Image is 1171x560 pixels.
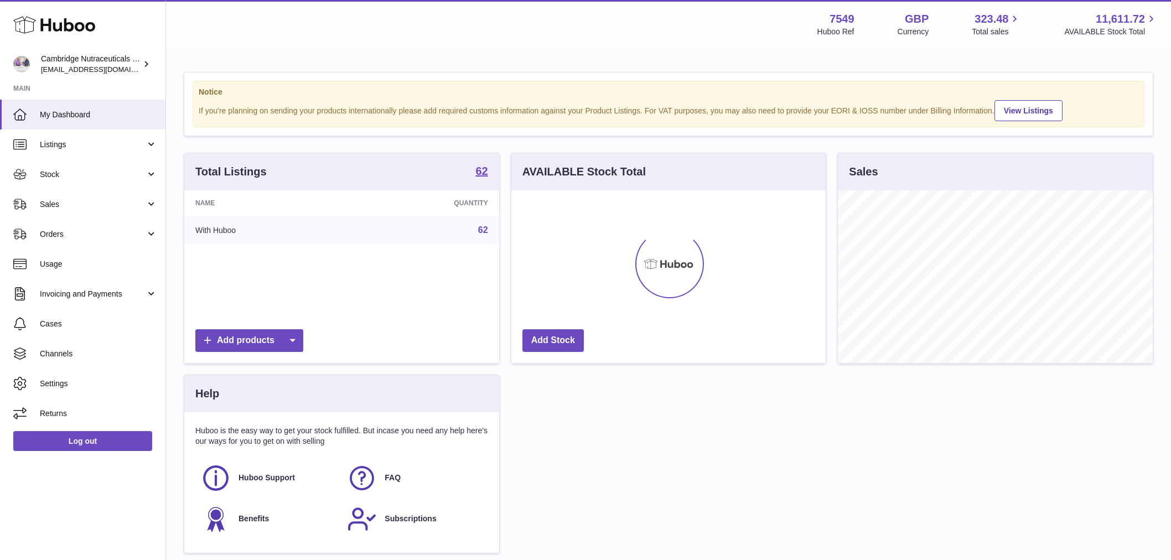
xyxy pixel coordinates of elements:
a: Add Stock [522,329,584,352]
a: Subscriptions [347,504,482,534]
a: FAQ [347,463,482,493]
div: Currency [898,27,929,37]
span: Stock [40,169,146,180]
span: Cases [40,319,157,329]
span: Settings [40,378,157,389]
span: Sales [40,199,146,210]
span: FAQ [385,473,401,483]
span: My Dashboard [40,110,157,120]
td: With Huboo [184,216,350,245]
div: Cambridge Nutraceuticals Ltd [41,54,141,75]
a: View Listings [994,100,1063,121]
strong: GBP [905,12,929,27]
p: Huboo is the easy way to get your stock fulfilled. But incase you need any help here's our ways f... [195,426,488,447]
span: 11,611.72 [1096,12,1145,27]
span: Returns [40,408,157,419]
h3: AVAILABLE Stock Total [522,164,646,179]
span: [EMAIL_ADDRESS][DOMAIN_NAME] [41,65,163,74]
span: Benefits [239,514,269,524]
a: 62 [475,165,488,179]
span: Subscriptions [385,514,436,524]
span: Invoicing and Payments [40,289,146,299]
span: Usage [40,259,157,269]
a: 323.48 Total sales [972,12,1021,37]
h3: Help [195,386,219,401]
h3: Total Listings [195,164,267,179]
span: Huboo Support [239,473,295,483]
strong: Notice [199,87,1138,97]
a: Benefits [201,504,336,534]
img: qvc@camnutra.com [13,56,30,72]
span: Channels [40,349,157,359]
span: Orders [40,229,146,240]
h3: Sales [849,164,878,179]
a: 11,611.72 AVAILABLE Stock Total [1064,12,1158,37]
a: Log out [13,431,152,451]
strong: 62 [475,165,488,177]
strong: 7549 [830,12,854,27]
div: If you're planning on sending your products internationally please add required customs informati... [199,98,1138,121]
div: Huboo Ref [817,27,854,37]
span: Total sales [972,27,1021,37]
th: Name [184,190,350,216]
span: AVAILABLE Stock Total [1064,27,1158,37]
span: 323.48 [975,12,1008,27]
a: Huboo Support [201,463,336,493]
span: Listings [40,139,146,150]
a: Add products [195,329,303,352]
th: Quantity [350,190,499,216]
a: 62 [478,225,488,235]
